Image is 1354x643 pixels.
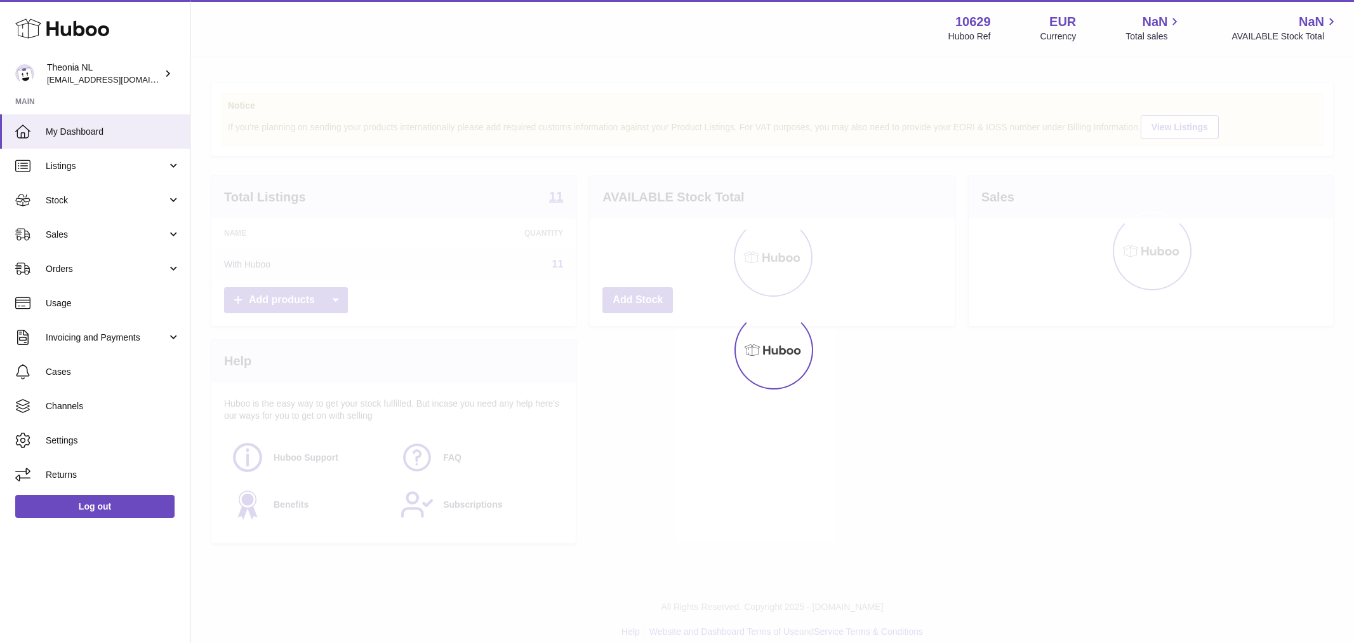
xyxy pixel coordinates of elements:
[46,332,167,344] span: Invoicing and Payments
[46,400,180,412] span: Channels
[1231,30,1339,43] span: AVAILABLE Stock Total
[46,366,180,378] span: Cases
[46,194,167,206] span: Stock
[955,13,991,30] strong: 10629
[46,263,167,275] span: Orders
[46,435,180,447] span: Settings
[1142,13,1167,30] span: NaN
[1125,30,1182,43] span: Total sales
[1231,13,1339,43] a: NaN AVAILABLE Stock Total
[1125,13,1182,43] a: NaN Total sales
[948,30,991,43] div: Huboo Ref
[46,297,180,309] span: Usage
[46,126,180,138] span: My Dashboard
[46,160,167,172] span: Listings
[46,229,167,241] span: Sales
[1299,13,1324,30] span: NaN
[15,495,175,518] a: Log out
[1040,30,1077,43] div: Currency
[47,62,161,86] div: Theonia NL
[1049,13,1076,30] strong: EUR
[15,64,34,83] img: internalAdmin-10629@internal.huboo.com
[46,469,180,481] span: Returns
[47,74,187,85] span: [EMAIL_ADDRESS][DOMAIN_NAME]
